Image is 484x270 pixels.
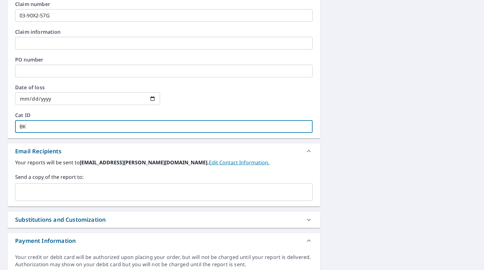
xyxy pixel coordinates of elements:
div: Email Recipients [15,147,61,156]
div: Payment Information [8,233,320,248]
div: Substitutions and Customization [15,215,106,224]
label: Cat ID [15,113,313,118]
div: Payment Information [15,237,76,245]
a: EditContactInfo [209,159,269,166]
div: Your credit or debit card will be authorized upon placing your order, but will not be charged unt... [15,254,313,268]
label: PO number [15,57,313,62]
b: [EMAIL_ADDRESS][PERSON_NAME][DOMAIN_NAME]. [80,159,209,166]
label: Your reports will be sent to [15,159,313,166]
label: Claim information [15,29,313,34]
div: Email Recipients [8,144,320,159]
label: Send a copy of the report to: [15,173,313,181]
label: Claim number [15,2,313,7]
div: Substitutions and Customization [8,212,320,228]
label: Date of loss [15,85,160,90]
